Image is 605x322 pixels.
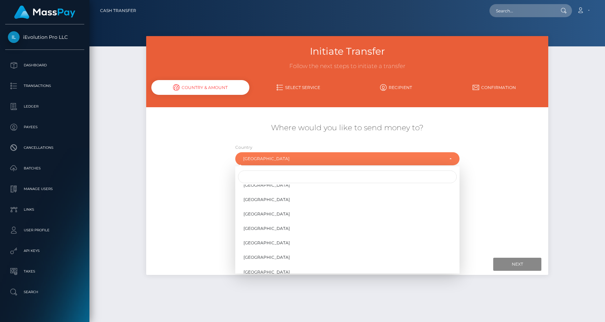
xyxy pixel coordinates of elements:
[8,81,82,91] p: Transactions
[5,180,84,198] a: Manage Users
[8,163,82,174] p: Batches
[8,287,82,297] p: Search
[8,31,20,43] img: iEvolution Pro LLC
[5,98,84,115] a: Ledger
[8,60,82,70] p: Dashboard
[445,81,543,93] a: Confirmation
[235,144,252,151] label: Country
[8,246,82,256] p: API Keys
[5,284,84,301] a: Search
[8,266,82,277] p: Taxes
[151,80,249,95] div: Country & Amount
[14,5,75,19] img: MassPay Logo
[249,81,347,93] a: Select Service
[5,34,84,40] span: iEvolution Pro LLC
[244,225,290,232] span: [GEOGRAPHIC_DATA]
[5,119,84,136] a: Payees
[151,62,543,70] h3: Follow the next steps to initiate a transfer
[493,258,541,271] input: Next
[244,182,290,188] span: [GEOGRAPHIC_DATA]
[244,254,290,260] span: [GEOGRAPHIC_DATA]
[489,4,554,17] input: Search...
[235,152,460,165] button: Mexico
[8,225,82,235] p: User Profile
[244,211,290,217] span: [GEOGRAPHIC_DATA]
[243,156,444,162] div: [GEOGRAPHIC_DATA]
[5,242,84,259] a: API Keys
[5,222,84,239] a: User Profile
[244,269,290,275] span: [GEOGRAPHIC_DATA]
[8,204,82,215] p: Links
[151,123,543,133] h5: Where would you like to send money to?
[347,81,445,93] a: Recipient
[5,139,84,156] a: Cancellations
[5,263,84,280] a: Taxes
[8,143,82,153] p: Cancellations
[151,45,543,58] h3: Initiate Transfer
[8,184,82,194] p: Manage Users
[5,77,84,95] a: Transactions
[5,160,84,177] a: Batches
[8,122,82,132] p: Payees
[8,101,82,112] p: Ledger
[5,201,84,218] a: Links
[244,240,290,246] span: [GEOGRAPHIC_DATA]
[5,57,84,74] a: Dashboard
[244,197,290,203] span: [GEOGRAPHIC_DATA]
[238,170,457,183] input: Search
[100,3,136,18] a: Cash Transfer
